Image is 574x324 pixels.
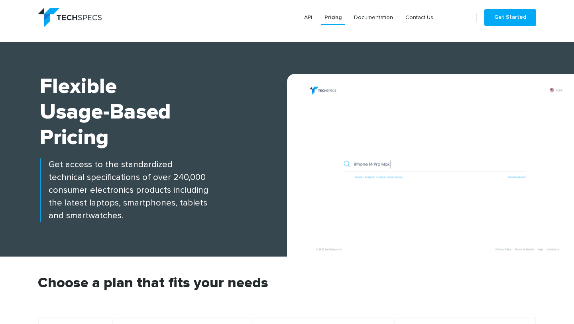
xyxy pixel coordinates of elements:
[295,82,574,257] img: banner.png
[351,10,396,25] a: Documentation
[321,10,345,25] a: Pricing
[40,158,287,222] p: Get access to the standardized technical specifications of over 240,000 consumer electronics prod...
[38,276,536,318] h2: Choose a plan that fits your needs
[38,8,102,27] img: logo
[484,9,536,26] a: Get Started
[402,10,436,25] a: Contact Us
[301,10,315,25] a: API
[40,74,287,150] h1: Flexible Usage-based Pricing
